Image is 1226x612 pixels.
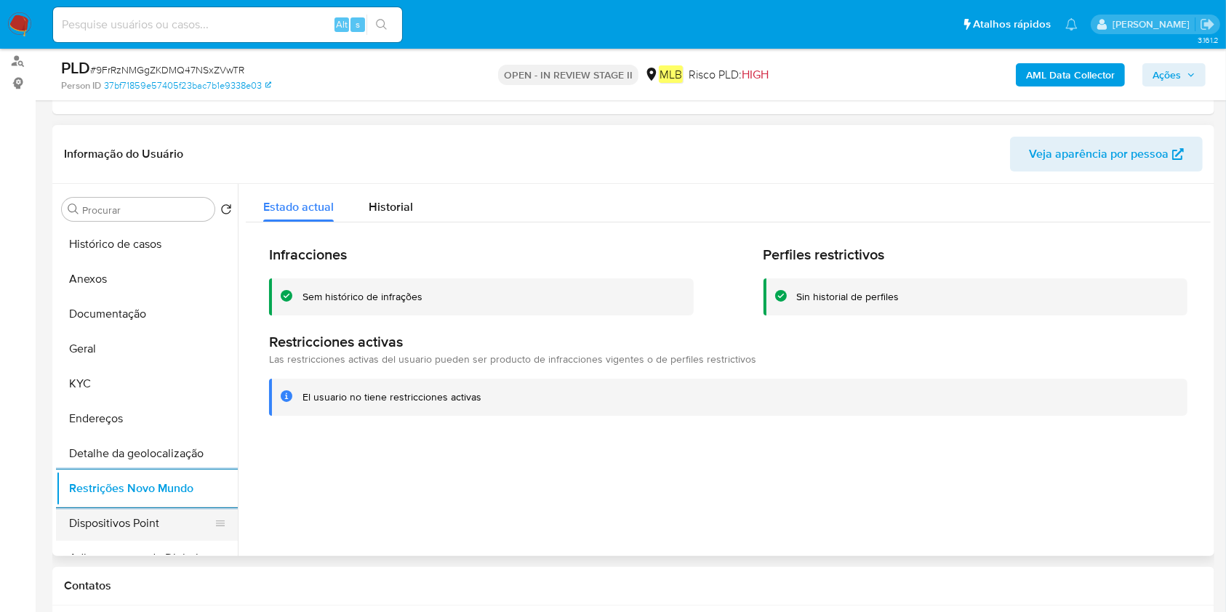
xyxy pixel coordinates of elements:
[659,65,683,83] em: MLB
[973,17,1051,32] span: Atalhos rápidos
[64,147,183,161] h1: Informação do Usuário
[68,204,79,215] button: Procurar
[56,506,226,541] button: Dispositivos Point
[1113,17,1195,31] p: juliane.miranda@mercadolivre.com
[56,262,238,297] button: Anexos
[1016,63,1125,86] button: AML Data Collector
[498,65,638,85] p: OPEN - IN REVIEW STAGE II
[1153,63,1181,86] span: Ações
[104,79,271,92] a: 37bf71859e57405f23bac7b1e9338e03
[56,331,238,366] button: Geral
[1198,34,1219,46] span: 3.161.2
[82,204,209,217] input: Procurar
[1142,63,1206,86] button: Ações
[1026,63,1115,86] b: AML Data Collector
[366,15,396,35] button: search-icon
[90,63,244,77] span: # 9FrRzNMGgZKDMQ47NSxZVwTR
[56,436,238,471] button: Detalhe da geolocalização
[56,366,238,401] button: KYC
[1065,18,1078,31] a: Notificações
[56,227,238,262] button: Histórico de casos
[336,17,348,31] span: Alt
[53,15,402,34] input: Pesquise usuários ou casos...
[742,66,769,83] span: HIGH
[220,204,232,220] button: Retornar ao pedido padrão
[56,471,238,506] button: Restrições Novo Mundo
[689,67,769,83] span: Risco PLD:
[56,297,238,331] button: Documentação
[56,401,238,436] button: Endereços
[56,541,238,576] button: Adiantamentos de Dinheiro
[61,79,101,92] b: Person ID
[1029,137,1169,172] span: Veja aparência por pessoa
[1200,17,1215,32] a: Sair
[356,17,360,31] span: s
[64,579,1203,593] h1: Contatos
[1010,137,1203,172] button: Veja aparência por pessoa
[61,56,90,79] b: PLD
